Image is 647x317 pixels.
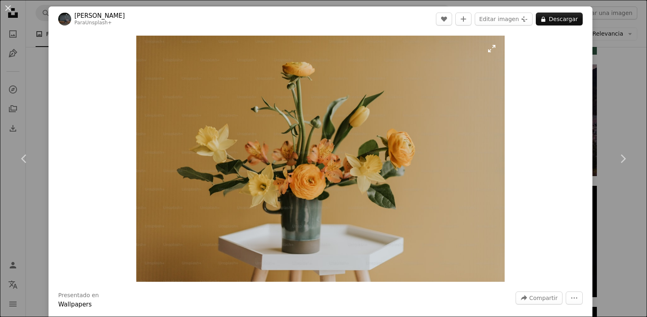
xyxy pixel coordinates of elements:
[529,292,558,304] span: Compartir
[74,20,125,26] div: Para
[58,291,99,300] h3: Presentado en
[136,36,505,282] button: Ampliar en esta imagen
[136,36,505,282] img: un jarrón lleno de flores amarillas encima de una mesa blanca
[598,120,647,198] a: Siguiente
[74,12,125,20] a: [PERSON_NAME]
[85,20,112,26] a: Unsplash+
[436,13,452,26] button: Me gusta
[475,13,533,26] button: Editar imagen
[58,13,71,26] img: Ve al perfil de Anita Austvika
[566,291,583,304] button: Más acciones
[58,301,92,308] a: Wallpapers
[516,291,562,304] button: Compartir esta imagen
[455,13,472,26] button: Añade a la colección
[536,13,583,26] button: Descargar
